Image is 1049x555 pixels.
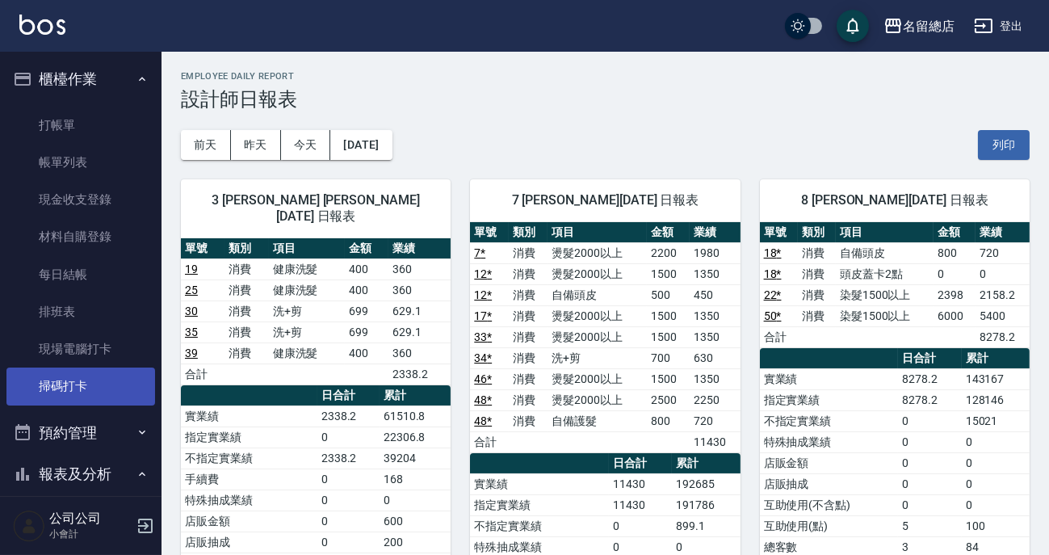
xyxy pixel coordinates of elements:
[380,427,451,448] td: 22306.8
[934,222,976,243] th: 金額
[181,130,231,160] button: 前天
[647,368,690,389] td: 1500
[976,284,1030,305] td: 2158.2
[224,280,268,301] td: 消費
[898,348,961,369] th: 日合計
[798,263,836,284] td: 消費
[181,469,317,490] td: 手續費
[380,406,451,427] td: 61510.8
[269,238,345,259] th: 項目
[760,515,899,536] td: 互助使用(點)
[470,494,609,515] td: 指定實業績
[798,242,836,263] td: 消費
[330,130,392,160] button: [DATE]
[509,242,548,263] td: 消費
[380,469,451,490] td: 168
[978,130,1030,160] button: 列印
[317,511,380,532] td: 0
[609,515,672,536] td: 0
[185,347,198,359] a: 39
[976,326,1030,347] td: 8278.2
[345,301,388,322] td: 699
[647,410,690,431] td: 800
[760,410,899,431] td: 不指定實業績
[19,15,65,35] img: Logo
[548,305,647,326] td: 燙髮2000以上
[6,368,155,405] a: 掃碼打卡
[317,490,380,511] td: 0
[345,322,388,343] td: 699
[962,431,1030,452] td: 0
[181,88,1030,111] h3: 設計師日報表
[6,412,155,454] button: 預約管理
[6,144,155,181] a: 帳單列表
[548,284,647,305] td: 自備頭皮
[388,259,451,280] td: 360
[548,222,647,243] th: 項目
[690,263,741,284] td: 1350
[647,305,690,326] td: 1500
[548,326,647,347] td: 燙髮2000以上
[898,431,961,452] td: 0
[760,494,899,515] td: 互助使用(不含點)
[388,343,451,364] td: 360
[509,410,548,431] td: 消費
[548,347,647,368] td: 洗+剪
[509,263,548,284] td: 消費
[962,515,1030,536] td: 100
[489,192,720,208] span: 7 [PERSON_NAME][DATE] 日報表
[760,431,899,452] td: 特殊抽成業績
[647,389,690,410] td: 2500
[181,238,224,259] th: 單號
[976,263,1030,284] td: 0
[13,510,45,542] img: Person
[224,322,268,343] td: 消費
[898,368,961,389] td: 8278.2
[962,410,1030,431] td: 15021
[760,452,899,473] td: 店販金額
[647,263,690,284] td: 1500
[6,256,155,293] a: 每日結帳
[760,222,1030,348] table: a dense table
[836,222,934,243] th: 項目
[609,473,672,494] td: 11430
[898,473,961,494] td: 0
[962,452,1030,473] td: 0
[269,280,345,301] td: 健康洗髮
[345,280,388,301] td: 400
[185,284,198,296] a: 25
[224,259,268,280] td: 消費
[181,511,317,532] td: 店販金額
[760,368,899,389] td: 實業績
[898,389,961,410] td: 8278.2
[6,330,155,368] a: 現場電腦打卡
[181,364,224,385] td: 合計
[647,242,690,263] td: 2200
[470,222,509,243] th: 單號
[798,222,836,243] th: 類別
[647,326,690,347] td: 1500
[836,284,934,305] td: 染髮1500以上
[6,107,155,144] a: 打帳單
[380,490,451,511] td: 0
[509,305,548,326] td: 消費
[548,242,647,263] td: 燙髮2000以上
[962,473,1030,494] td: 0
[181,71,1030,82] h2: Employee Daily Report
[269,259,345,280] td: 健康洗髮
[509,347,548,368] td: 消費
[509,222,548,243] th: 類別
[548,263,647,284] td: 燙髮2000以上
[967,11,1030,41] button: 登出
[934,263,976,284] td: 0
[548,410,647,431] td: 自備護髮
[509,326,548,347] td: 消費
[877,10,961,43] button: 名留總店
[962,389,1030,410] td: 128146
[185,326,198,338] a: 35
[317,427,380,448] td: 0
[934,305,976,326] td: 6000
[690,326,741,347] td: 1350
[388,364,451,385] td: 2338.2
[690,347,741,368] td: 630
